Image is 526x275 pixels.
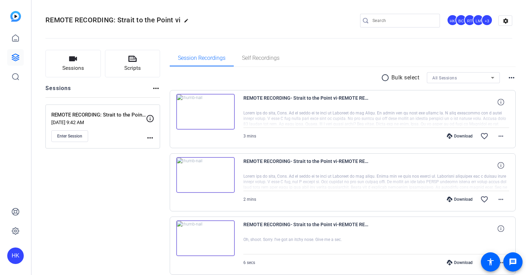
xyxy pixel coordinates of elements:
mat-icon: message [509,258,517,266]
mat-icon: favorite_border [480,195,488,203]
img: thumb-nail [176,220,235,256]
ngx-avatar: Lalo Moreno [473,14,485,26]
ngx-avatar: Brian Camarao [455,14,467,26]
p: [DATE] 9:42 AM [51,120,146,125]
input: Search [372,16,434,25]
button: Scripts [105,50,160,77]
span: Session Recordings [178,55,225,61]
div: RT [464,14,475,26]
div: LM [473,14,484,26]
mat-icon: more_horiz [146,134,154,142]
mat-icon: accessibility [486,258,495,266]
img: thumb-nail [176,157,235,193]
span: 6 secs [243,260,255,265]
mat-icon: more_horiz [497,132,505,140]
mat-icon: settings [499,16,513,26]
div: +3 [481,14,493,26]
ngx-avatar: Rob Thomas [464,14,476,26]
span: Scripts [124,64,141,72]
mat-icon: radio_button_unchecked [381,74,391,82]
ngx-avatar: Hakim Kabbaj [447,14,459,26]
div: BC [455,14,467,26]
span: REMOTE RECORDING- Strait to the Point vi-REMOTE RECORDING- Strait to the Point video podcast - [P... [243,157,371,174]
span: All Sessions [432,76,457,80]
span: Sessions [62,64,84,72]
button: Enter Session [51,130,88,142]
mat-icon: favorite_border [480,132,488,140]
span: Enter Session [57,133,82,139]
h2: Sessions [45,84,71,97]
p: REMOTE RECORDING: Strait to the Point video podcast - [PERSON_NAME] Segment (2408-62815-CS) [51,111,146,119]
mat-icon: more_horiz [507,74,516,82]
img: thumb-nail [176,94,235,130]
div: Download [443,260,476,265]
mat-icon: more_horiz [152,84,160,92]
img: blue-gradient.svg [10,11,21,22]
button: Sessions [45,50,101,77]
span: 2 mins [243,197,256,202]
span: 3 mins [243,134,256,139]
mat-icon: more_horiz [497,195,505,203]
div: Download [443,133,476,139]
div: HK [447,14,458,26]
span: REMOTE RECORDING- Strait to the Point vi-REMOTE RECORDING- Strait to the Point video podcast - [P... [243,220,371,237]
mat-icon: favorite_border [480,258,488,267]
p: Bulk select [391,74,420,82]
span: REMOTE RECORDING- Strait to the Point vi-REMOTE RECORDING- Strait to the Point video podcast - [P... [243,94,371,110]
span: Self Recordings [242,55,280,61]
span: REMOTE RECORDING: Strait to the Point vi [45,16,180,24]
div: HK [7,247,24,264]
mat-icon: more_horiz [497,258,505,267]
div: Download [443,197,476,202]
mat-icon: edit [184,18,192,26]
